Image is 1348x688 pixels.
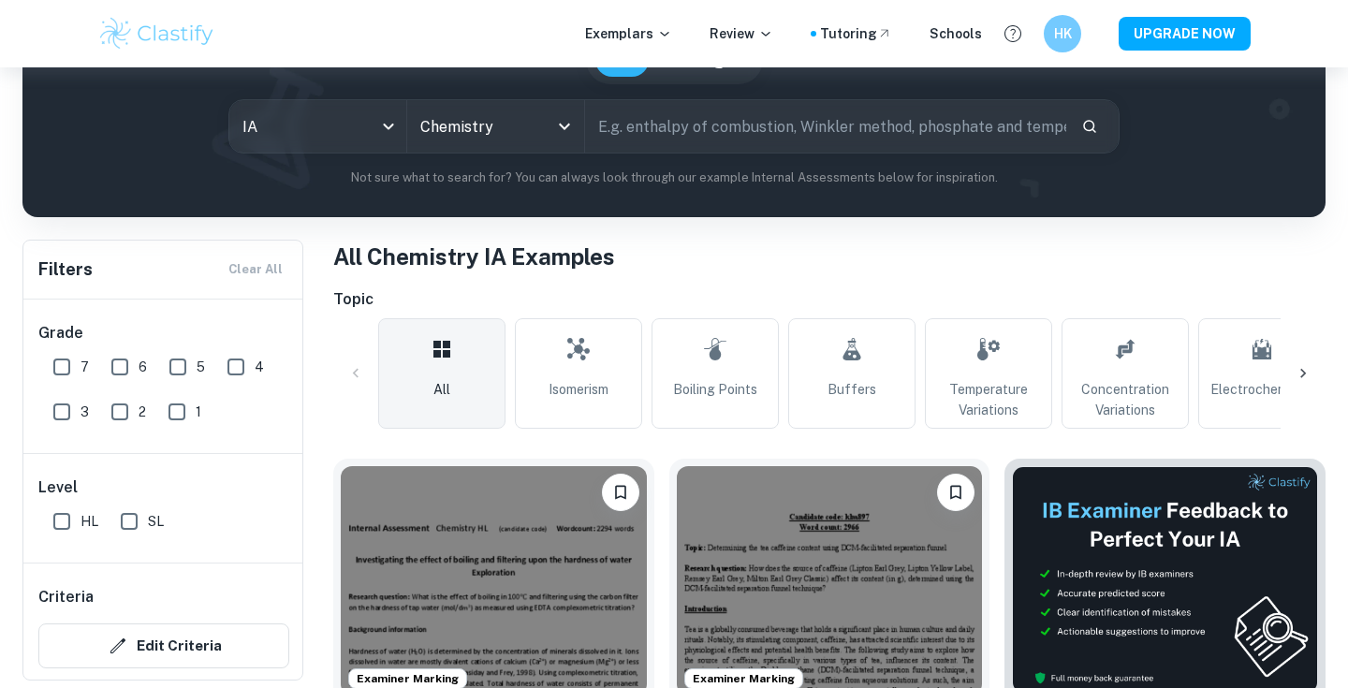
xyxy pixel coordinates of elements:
button: Help and Feedback [997,18,1029,50]
span: 7 [81,357,89,377]
h6: Level [38,476,289,499]
button: Bookmark [937,474,974,511]
span: Concentration Variations [1070,379,1180,420]
h6: Topic [333,288,1326,311]
button: Edit Criteria [38,623,289,668]
p: Exemplars [585,23,672,44]
p: Not sure what to search for? You can always look through our example Internal Assessments below f... [37,168,1311,187]
span: Examiner Marking [685,670,802,687]
span: 1 [196,402,201,422]
p: Review [710,23,773,44]
span: 3 [81,402,89,422]
div: IA [229,100,406,153]
span: 2 [139,402,146,422]
button: Search [1074,110,1106,142]
button: UPGRADE NOW [1119,17,1251,51]
span: Boiling Points [673,379,757,400]
span: 5 [197,357,205,377]
span: Buffers [828,379,876,400]
button: Open [551,113,578,139]
a: Schools [930,23,982,44]
button: Bookmark [602,474,639,511]
h6: Filters [38,256,93,283]
span: Electrochemistry [1210,379,1314,400]
span: Isomerism [549,379,608,400]
button: HK [1044,15,1081,52]
h1: All Chemistry IA Examples [333,240,1326,273]
span: All [433,379,450,400]
h6: Criteria [38,586,94,608]
span: SL [148,511,164,532]
a: Tutoring [820,23,892,44]
input: E.g. enthalpy of combustion, Winkler method, phosphate and temperature... [585,100,1066,153]
h6: HK [1052,23,1074,44]
span: Examiner Marking [349,670,466,687]
span: HL [81,511,98,532]
img: Clastify logo [97,15,216,52]
h6: Grade [38,322,289,344]
span: 6 [139,357,147,377]
span: 4 [255,357,264,377]
span: Temperature Variations [933,379,1044,420]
